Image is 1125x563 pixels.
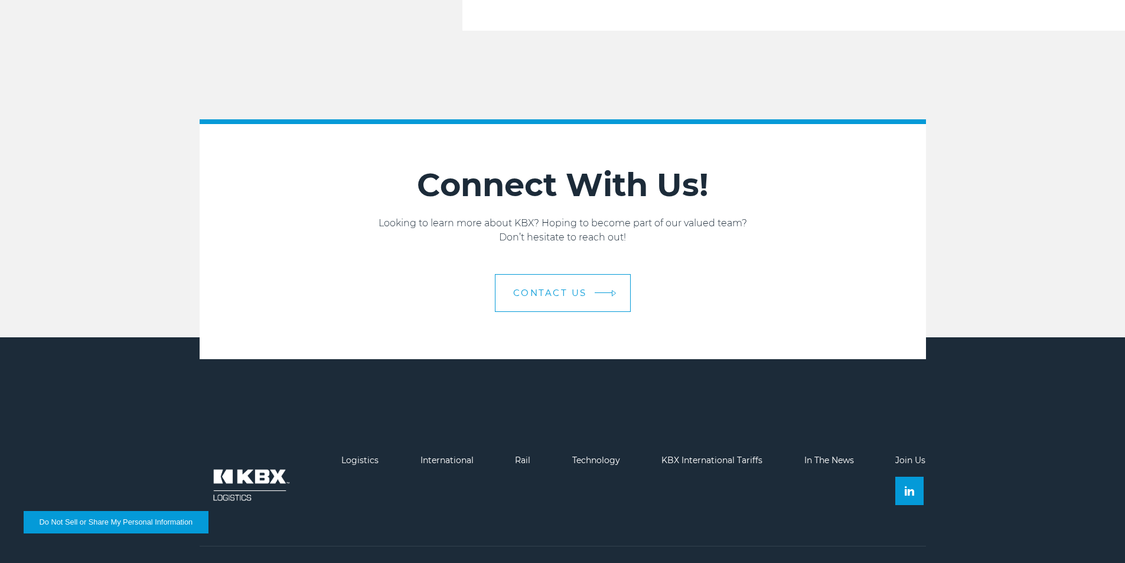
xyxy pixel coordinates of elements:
img: kbx logo [200,455,300,515]
p: Looking to learn more about KBX? Hoping to become part of our valued team? Don’t hesitate to reac... [200,216,926,245]
a: Technology [572,455,620,466]
img: arrow [611,290,616,297]
a: Contact us arrow arrow [495,274,631,312]
button: Do Not Sell or Share My Personal Information [24,511,208,533]
a: Join Us [895,455,925,466]
a: International [420,455,474,466]
a: Logistics [341,455,379,466]
a: In The News [804,455,854,466]
a: Rail [515,455,530,466]
a: KBX International Tariffs [661,455,762,466]
img: Linkedin [905,486,914,496]
h2: Connect With Us! [200,165,926,204]
span: Contact us [513,288,587,297]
